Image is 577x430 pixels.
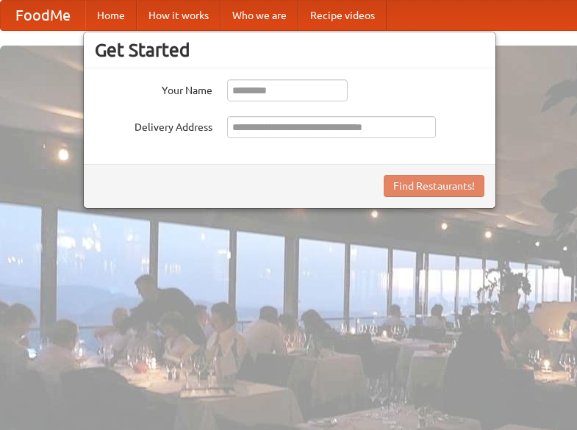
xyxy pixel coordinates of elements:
[95,39,484,61] h3: Get Started
[298,1,387,30] a: Recipe videos
[1,1,85,30] a: FoodMe
[384,175,484,197] button: Find Restaurants!
[85,1,137,30] a: Home
[95,79,212,98] label: Your Name
[221,1,298,30] a: Who we are
[95,116,212,135] label: Delivery Address
[137,1,221,30] a: How it works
